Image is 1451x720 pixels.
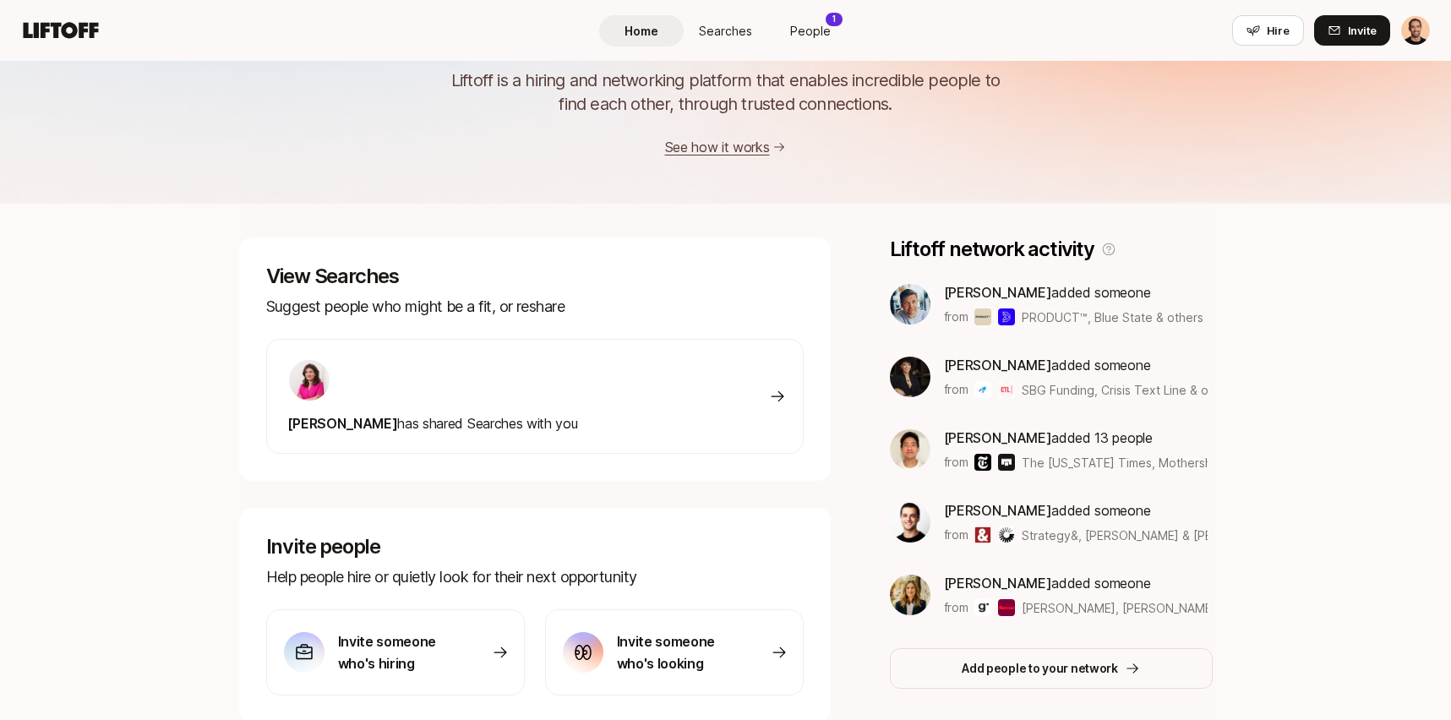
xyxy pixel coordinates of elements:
[1401,16,1430,45] img: Brian Wright
[1022,599,1208,617] span: [PERSON_NAME], [PERSON_NAME] & others
[790,22,831,40] span: People
[962,658,1118,679] p: Add people to your network
[944,597,968,618] p: from
[944,379,968,400] p: from
[890,284,930,325] img: ACg8ocKEKRaDdLI4UrBIVgU4GlSDRsaw4FFi6nyNfamyhzdGAwDX=s160-c
[944,525,968,545] p: from
[599,15,684,46] a: Home
[338,630,456,674] p: Invite someone who's hiring
[1232,15,1304,46] button: Hire
[998,599,1015,616] img: Rowan
[289,360,330,401] img: 9e09e871_5697_442b_ae6e_b16e3f6458f8.jpg
[974,454,991,471] img: The New York Times
[944,354,1208,376] p: added someone
[287,415,578,432] span: has shared Searches with you
[1022,528,1338,543] span: Strategy&, [PERSON_NAME] & [PERSON_NAME] & others
[1348,22,1377,39] span: Invite
[266,295,804,319] p: Suggest people who might be a fit, or reshare
[944,429,1052,446] span: [PERSON_NAME]
[266,565,804,589] p: Help people hire or quietly look for their next opportunity
[287,415,398,432] span: [PERSON_NAME]
[944,499,1208,521] p: added someone
[266,265,804,288] p: View Searches
[890,502,930,543] img: 18f4bb79_b6ae_4165_a50f_bed11e55cbd0.jfif
[998,526,1015,543] img: Pratt & Whitney
[944,572,1208,594] p: added someone
[684,15,768,46] a: Searches
[1267,22,1290,39] span: Hire
[890,648,1213,689] button: Add people to your network
[699,22,752,40] span: Searches
[1314,15,1390,46] button: Invite
[944,357,1052,374] span: [PERSON_NAME]
[890,357,930,397] img: 456a8aee_8468_4007_9d1e_5365376322bd.jfif
[998,454,1015,471] img: Mothership
[944,427,1208,449] p: added 13 people
[266,535,804,559] p: Invite people
[998,381,1015,398] img: Crisis Text Line
[1022,308,1203,326] span: PRODUCT™, Blue State & others
[1022,455,1273,470] span: The [US_STATE] Times, Mothership & others
[974,381,991,398] img: SBG Funding
[974,599,991,616] img: Gladskin
[1400,15,1431,46] button: Brian Wright
[890,237,1094,261] p: Liftoff network activity
[944,452,968,472] p: from
[890,429,930,470] img: e27f4747_ebf6_401a_ba12_eec50f112974.jfif
[832,13,836,25] p: 1
[890,575,930,615] img: add89ea6_fb14_440a_9630_c54da93ccdde.jpg
[423,68,1028,116] p: Liftoff is a hiring and networking platform that enables incredible people to find each other, th...
[665,139,770,155] a: See how it works
[944,502,1052,519] span: [PERSON_NAME]
[944,281,1204,303] p: added someone
[617,630,735,674] p: Invite someone who's looking
[768,15,853,46] a: People1
[974,526,991,543] img: Strategy&
[625,22,658,40] span: Home
[1022,383,1237,397] span: SBG Funding, Crisis Text Line & others
[998,308,1015,325] img: Blue State
[944,307,968,327] p: from
[944,284,1052,301] span: [PERSON_NAME]
[974,308,991,325] img: PRODUCT™
[944,575,1052,592] span: [PERSON_NAME]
